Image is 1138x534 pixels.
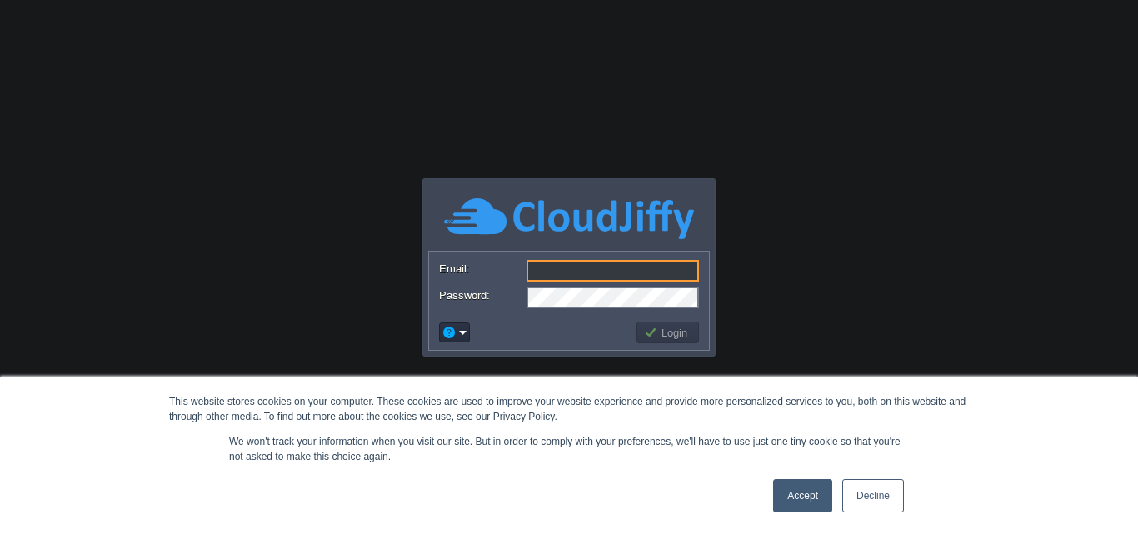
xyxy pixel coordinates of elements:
[229,434,909,464] p: We won't track your information when you visit our site. But in order to comply with your prefere...
[169,394,969,424] div: This website stores cookies on your computer. These cookies are used to improve your website expe...
[439,287,525,304] label: Password:
[439,260,525,277] label: Email:
[644,325,692,340] button: Login
[773,479,832,512] a: Accept
[444,196,694,242] img: CloudJiffy
[842,479,904,512] a: Decline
